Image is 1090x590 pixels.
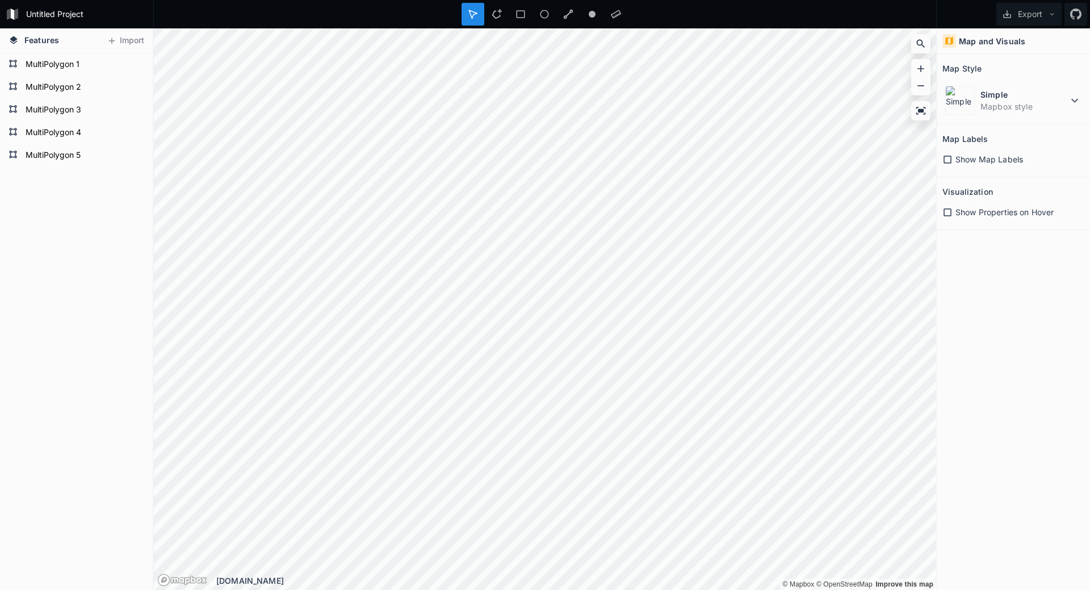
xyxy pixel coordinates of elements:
[875,580,933,588] a: Map feedback
[816,580,873,588] a: OpenStreetMap
[959,35,1025,47] h4: Map and Visuals
[942,183,993,200] h2: Visualization
[157,574,207,587] a: Mapbox logo
[945,86,975,115] img: Simple
[216,575,936,587] div: [DOMAIN_NAME]
[942,130,988,148] h2: Map Labels
[955,153,1023,165] span: Show Map Labels
[942,60,982,77] h2: Map Style
[101,32,150,50] button: Import
[980,89,1068,101] dt: Simple
[24,34,59,46] span: Features
[955,206,1054,218] span: Show Properties on Hover
[996,3,1062,26] button: Export
[782,580,814,588] a: Mapbox
[980,101,1068,112] dd: Mapbox style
